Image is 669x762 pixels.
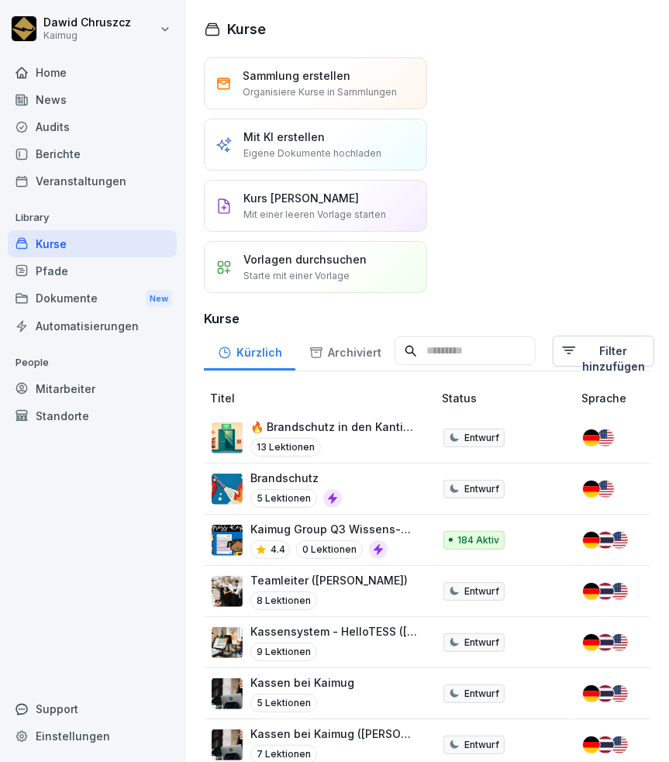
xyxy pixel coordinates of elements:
img: dl77onhohrz39aq74lwupjv4.png [212,729,243,760]
a: Kurse [8,230,177,257]
p: Organisiere Kurse in Sammlungen [243,85,397,99]
div: Support [8,695,177,722]
div: New [146,290,172,308]
p: Brandschutz [250,470,342,486]
img: th.svg [597,532,614,549]
p: Eigene Dokumente hochladen [243,147,381,160]
img: us.svg [611,736,628,753]
p: 184 Aktiv [457,533,499,547]
p: Entwurf [464,738,499,752]
a: Home [8,59,177,86]
a: Standorte [8,402,177,429]
img: b0iy7e1gfawqjs4nezxuanzk.png [212,474,243,505]
img: de.svg [583,634,600,651]
button: Filter hinzufügen [553,336,654,367]
p: Entwurf [464,482,499,496]
p: 5 Lektionen [250,489,317,508]
p: Entwurf [464,687,499,701]
a: Pfade [8,257,177,284]
p: Kassen bei Kaimug ([PERSON_NAME]) [250,726,417,742]
img: de.svg [583,685,600,702]
p: Sammlung erstellen [243,67,350,84]
img: th.svg [597,583,614,600]
p: People [8,350,177,375]
img: e5wlzal6fzyyu8pkl39fd17k.png [212,525,243,556]
p: Entwurf [464,431,499,445]
p: Entwurf [464,584,499,598]
a: Kürzlich [204,331,295,371]
p: 13 Lektionen [250,438,321,457]
a: Veranstaltungen [8,167,177,195]
a: Mitarbeiter [8,375,177,402]
p: Kassen bei Kaimug [250,674,354,691]
img: de.svg [583,429,600,447]
a: Audits [8,113,177,140]
img: pytyph5pk76tu4q1kwztnixg.png [212,576,243,607]
p: Library [8,205,177,230]
p: 🔥 Brandschutz in den Kantinen [250,419,417,435]
p: Kassensystem - HelloTESS ([PERSON_NAME]) [250,623,417,640]
img: de.svg [583,481,600,498]
a: Automatisierungen [8,312,177,340]
p: Mit KI erstellen [243,129,325,145]
img: us.svg [611,634,628,651]
p: 8 Lektionen [250,591,317,610]
p: Mit einer leeren Vorlage starten [243,208,386,222]
p: Kurs [PERSON_NAME] [243,190,359,206]
img: dl77onhohrz39aq74lwupjv4.png [212,678,243,709]
img: de.svg [583,583,600,600]
img: us.svg [611,532,628,549]
img: k4tsflh0pn5eas51klv85bn1.png [212,627,243,658]
img: th.svg [597,685,614,702]
p: Teamleiter ([PERSON_NAME]) [250,572,408,588]
p: Titel [210,390,436,406]
img: us.svg [597,429,614,447]
a: Archiviert [295,331,395,371]
p: Starte mit einer Vorlage [243,269,350,283]
h1: Kurse [227,19,266,40]
img: th.svg [597,736,614,753]
p: 5 Lektionen [250,694,317,712]
p: 9 Lektionen [250,643,317,661]
p: 4.4 [271,543,285,557]
p: Kaimug [43,30,131,41]
a: News [8,86,177,113]
img: de.svg [583,532,600,549]
img: us.svg [597,481,614,498]
img: us.svg [611,685,628,702]
a: Einstellungen [8,722,177,750]
img: de.svg [583,736,600,753]
img: us.svg [611,583,628,600]
a: DokumenteNew [8,284,177,313]
h3: Kurse [204,309,650,328]
p: 0 Lektionen [296,540,363,559]
p: Vorlagen durchsuchen [243,251,367,267]
p: Entwurf [464,636,499,650]
p: Kaimug Group Q3 Wissens-Check [250,521,417,537]
img: th.svg [597,634,614,651]
p: Status [442,390,575,406]
img: nu7qc8ifpiqoep3oh7gb21uj.png [212,422,243,453]
a: Berichte [8,140,177,167]
p: Dawid Chruszcz [43,16,131,29]
div: Dokumente [8,284,177,313]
